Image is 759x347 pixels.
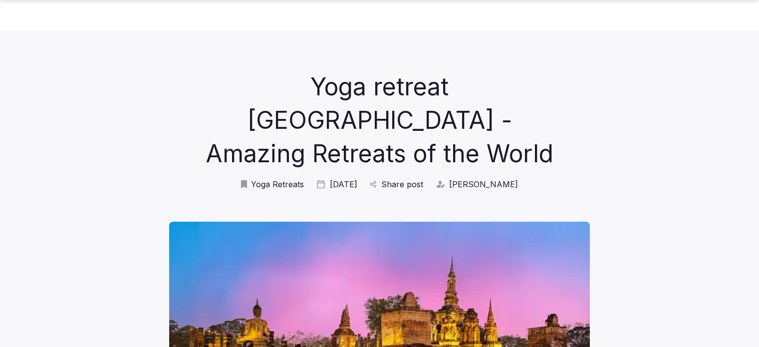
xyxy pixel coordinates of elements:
span: Share post [381,179,423,190]
span: [PERSON_NAME] [449,179,518,190]
a: [PERSON_NAME] [435,179,518,190]
a: Yoga Retreats [241,179,304,190]
span: Yoga Retreats [251,179,304,190]
h1: Yoga retreat [GEOGRAPHIC_DATA] - Amazing Retreats of the World [196,70,564,171]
